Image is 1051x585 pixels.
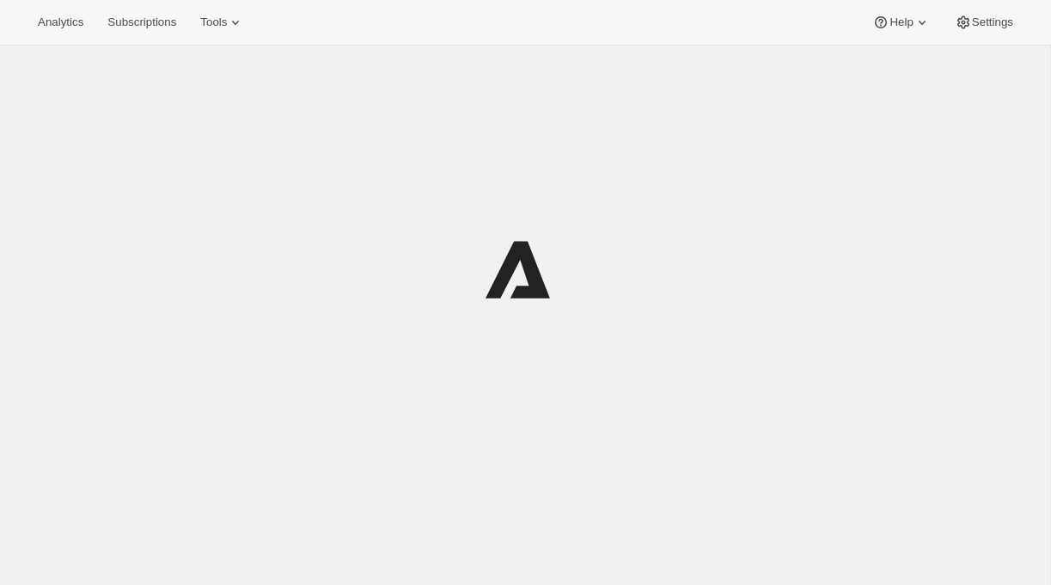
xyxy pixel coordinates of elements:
span: Tools [200,15,227,29]
span: Settings [972,15,1013,29]
span: Help [889,15,913,29]
button: Tools [190,10,254,34]
button: Help [862,10,940,34]
button: Subscriptions [97,10,186,34]
button: Settings [944,10,1024,34]
span: Subscriptions [107,15,176,29]
span: Analytics [38,15,83,29]
button: Analytics [27,10,94,34]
